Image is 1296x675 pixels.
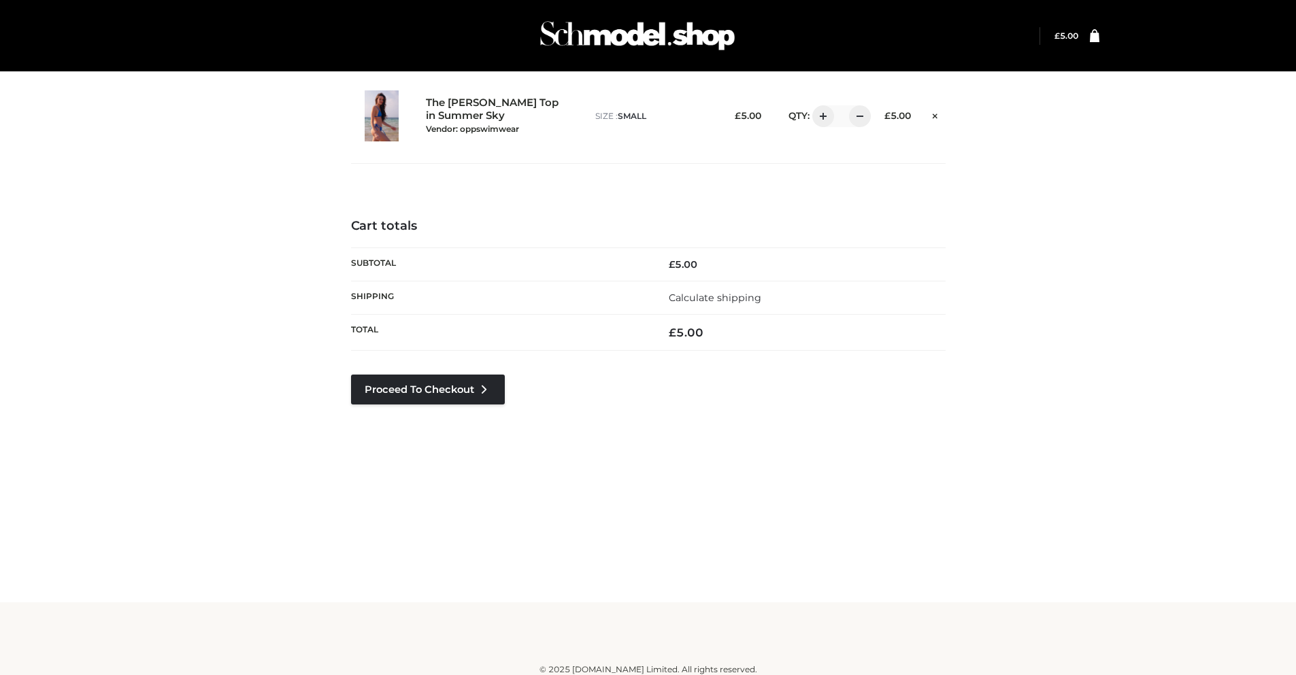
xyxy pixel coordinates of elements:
[669,258,675,271] span: £
[535,9,740,63] img: Schmodel Admin 964
[1054,31,1078,41] bdi: 5.00
[735,110,741,121] span: £
[669,258,697,271] bdi: 5.00
[925,105,945,123] a: Remove this item
[351,281,648,314] th: Shipping
[351,247,648,281] th: Subtotal
[618,111,646,121] span: SMALL
[884,110,891,121] span: £
[1054,31,1060,41] span: £
[1054,31,1078,41] a: £5.00
[775,105,861,127] div: QTY:
[884,110,911,121] bdi: 5.00
[351,375,505,404] a: Proceed to Checkout
[426,97,566,135] a: The [PERSON_NAME] Top in Summer SkyVendor: oppswimwear
[351,315,648,351] th: Total
[426,124,519,134] small: Vendor: oppswimwear
[595,110,712,122] p: size :
[669,326,703,339] bdi: 5.00
[669,326,676,339] span: £
[351,219,946,234] h4: Cart totals
[735,110,761,121] bdi: 5.00
[669,292,761,304] a: Calculate shipping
